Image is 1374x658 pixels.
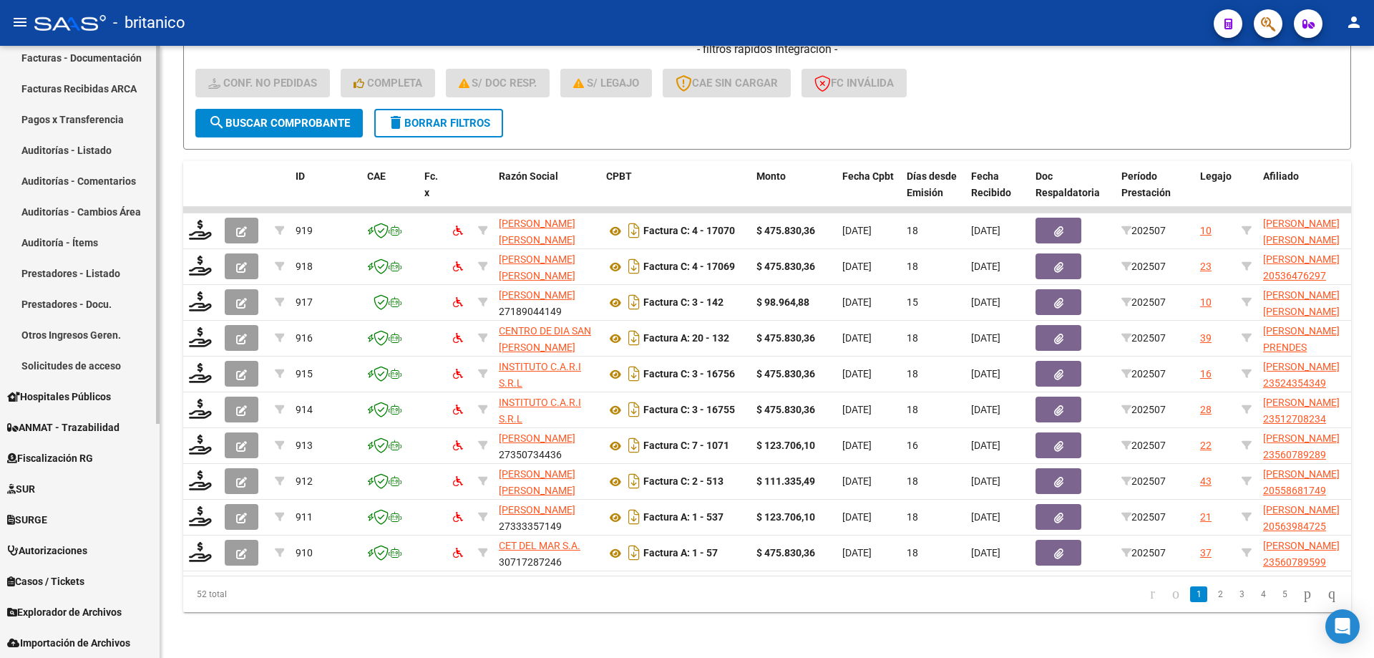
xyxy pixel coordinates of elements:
span: Buscar Comprobante [208,117,350,130]
strong: $ 111.335,49 [756,475,815,487]
strong: $ 475.830,36 [756,332,815,344]
div: 30714606901 [499,323,595,353]
i: Descargar documento [625,434,643,457]
span: 18 [907,547,918,558]
span: [DATE] [842,225,872,236]
span: 15 [907,296,918,308]
div: 21 [1200,509,1212,526]
button: CAE SIN CARGAR [663,69,791,97]
i: Descargar documento [625,505,643,528]
span: [PERSON_NAME] PRENDES [PERSON_NAME] 20578236466 [1263,325,1340,385]
span: [PERSON_NAME] 23560789599 [1263,540,1340,568]
span: Período Prestación [1121,170,1171,198]
datatable-header-cell: Días desde Emisión [901,161,965,224]
div: 27413950797 [499,466,595,496]
span: Días desde Emisión [907,170,957,198]
button: Buscar Comprobante [195,109,363,137]
strong: Factura C: 2 - 513 [643,476,723,488]
span: 18 [907,332,918,344]
span: SURGE [7,512,47,528]
span: 914 [296,404,313,415]
span: Monto [756,170,786,182]
span: Fecha Recibido [971,170,1011,198]
a: 3 [1233,586,1250,602]
span: CET DEL MAR S.A. [499,540,580,551]
div: 27333357149 [499,502,595,532]
span: 918 [296,261,313,272]
div: 27114090501 [499,216,595,246]
span: [PERSON_NAME] [PERSON_NAME] [499,468,575,496]
span: 18 [907,404,918,415]
span: [PERSON_NAME] 20563984725 [1263,504,1340,532]
span: [DATE] [842,440,872,451]
mat-icon: menu [11,14,29,31]
span: [PERSON_NAME] [499,432,575,444]
a: go to next page [1297,586,1317,602]
div: 10 [1200,294,1212,311]
span: [PERSON_NAME] 23560789289 [1263,432,1340,460]
div: 39 [1200,330,1212,347]
span: [PERSON_NAME] [499,289,575,301]
strong: $ 123.706,10 [756,511,815,523]
datatable-header-cell: Afiliado [1257,161,1372,224]
strong: $ 475.830,36 [756,225,815,236]
span: Fecha Cpbt [842,170,894,182]
datatable-header-cell: Fc. x [419,161,447,224]
i: Descargar documento [625,362,643,385]
span: 915 [296,368,313,379]
span: S/ legajo [573,77,639,89]
a: 2 [1212,586,1229,602]
span: Autorizaciones [7,543,87,558]
span: CAE [367,170,386,182]
datatable-header-cell: Período Prestación [1116,161,1194,224]
span: 913 [296,440,313,451]
mat-icon: person [1345,14,1363,31]
div: 30717287246 [499,538,595,568]
span: [DATE] [971,368,1000,379]
span: 916 [296,332,313,344]
span: 18 [907,475,918,487]
i: Descargar documento [625,470,643,493]
span: 202507 [1121,475,1166,487]
strong: Factura C: 3 - 16755 [643,405,735,416]
span: Legajo [1200,170,1232,182]
span: [DATE] [971,440,1000,451]
span: [DATE] [971,404,1000,415]
button: FC Inválida [801,69,907,97]
span: 202507 [1121,547,1166,558]
span: [DATE] [971,332,1000,344]
span: 202507 [1121,368,1166,379]
span: 202507 [1121,261,1166,272]
i: Descargar documento [625,255,643,278]
span: [DATE] [971,261,1000,272]
span: [DATE] [842,261,872,272]
div: 23 [1200,258,1212,275]
strong: Factura A: 1 - 537 [643,512,723,523]
span: [PERSON_NAME] 23512708234 [1263,397,1340,425]
span: 919 [296,225,313,236]
div: 37 [1200,545,1212,561]
span: Conf. no pedidas [208,77,317,89]
button: Completa [341,69,435,97]
span: Importación de Archivos [7,635,130,651]
strong: $ 123.706,10 [756,440,815,451]
span: [DATE] [971,475,1000,487]
strong: Factura C: 4 - 17069 [643,261,735,273]
span: 202507 [1121,332,1166,344]
li: page 1 [1188,582,1209,606]
a: 1 [1190,586,1207,602]
span: 18 [907,261,918,272]
span: Casos / Tickets [7,574,84,589]
h4: - filtros rápidos Integración - [195,42,1339,57]
i: Descargar documento [625,219,643,242]
strong: Factura C: 4 - 17070 [643,226,735,237]
datatable-header-cell: CPBT [600,161,751,224]
datatable-header-cell: Fecha Cpbt [837,161,901,224]
button: Borrar Filtros [374,109,503,137]
datatable-header-cell: Doc Respaldatoria [1030,161,1116,224]
span: [PERSON_NAME] [499,504,575,516]
strong: $ 475.830,36 [756,547,815,558]
span: SUR [7,481,35,497]
i: Descargar documento [625,326,643,349]
span: [DATE] [842,332,872,344]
